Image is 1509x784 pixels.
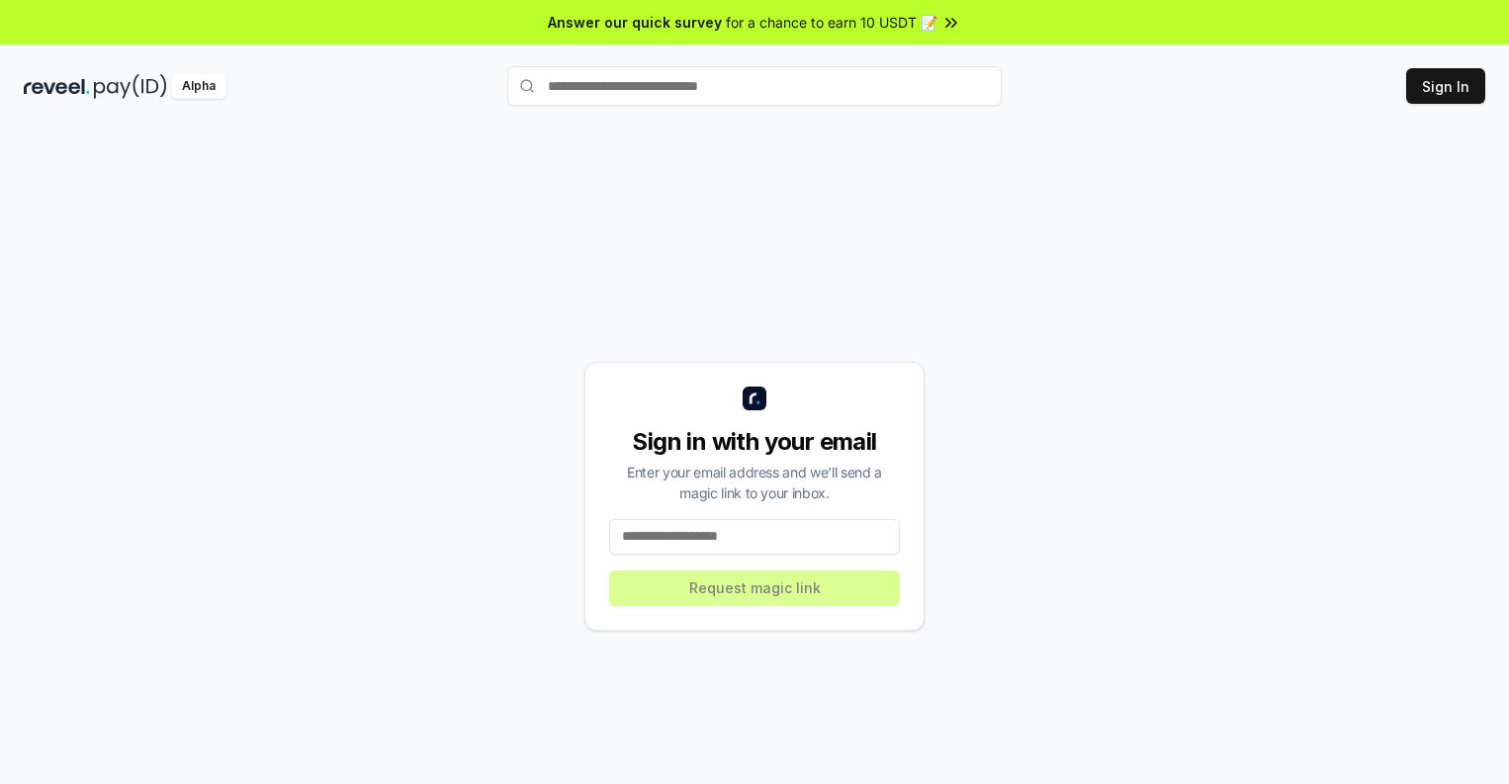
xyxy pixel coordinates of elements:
[609,426,900,458] div: Sign in with your email
[171,74,226,99] div: Alpha
[1406,68,1485,104] button: Sign In
[24,74,90,99] img: reveel_dark
[743,387,766,410] img: logo_small
[548,12,722,33] span: Answer our quick survey
[94,74,167,99] img: pay_id
[726,12,937,33] span: for a chance to earn 10 USDT 📝
[609,462,900,503] div: Enter your email address and we’ll send a magic link to your inbox.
